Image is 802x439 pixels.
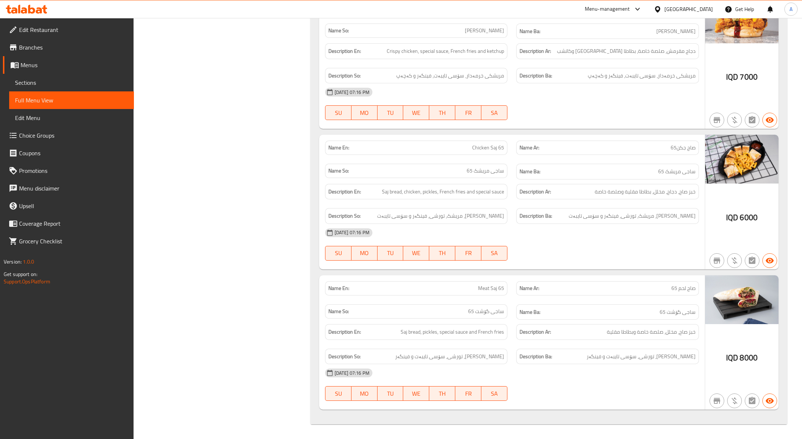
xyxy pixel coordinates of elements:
span: مریشکی خرمەدار، سۆسی تایبەت، فینگەر و کەچەپ [588,71,696,80]
button: FR [455,386,481,401]
span: Choice Groups [19,131,128,140]
span: Full Menu View [15,96,128,105]
button: TH [429,246,455,261]
a: Upsell [3,197,134,215]
button: SA [481,246,507,261]
div: [GEOGRAPHIC_DATA] [664,5,713,13]
a: Menu disclaimer [3,179,134,197]
button: WE [403,246,429,261]
button: Not branch specific item [710,253,724,268]
a: Edit Restaurant [3,21,134,39]
img: %D8%B5%D8%A7%D8%AC_%D9%84%D8%AD%D9%8565638958072109768793.jpg [705,275,779,324]
span: 8000 [740,351,758,365]
span: TH [432,388,452,399]
span: IQD [726,210,738,225]
button: WE [403,386,429,401]
button: Not has choices [745,113,759,127]
strong: Name So: [328,308,349,315]
a: Coupons [3,144,134,162]
span: Promotions [19,166,128,175]
span: Upsell [19,202,128,210]
button: Purchased item [727,253,742,268]
span: TU [380,388,401,399]
strong: Name En: [328,284,349,292]
strong: Description So: [328,211,361,221]
a: Branches [3,39,134,56]
span: SU [328,248,349,258]
strong: Description En: [328,187,361,196]
button: Not has choices [745,393,759,408]
a: Full Menu View [9,91,134,109]
button: SU [325,246,351,261]
span: صاج جكن65 [671,144,696,152]
span: Get support on: [4,269,37,279]
span: Meat Saj 65 [478,284,504,292]
span: Saj bread, pickles, special sauce and French fries [401,327,504,337]
button: SU [325,105,351,120]
strong: Description En: [328,47,361,56]
span: Chicken Saj 65 [472,144,504,152]
span: SA [484,108,504,118]
span: [DATE] 07:16 PM [332,89,372,96]
strong: Description So: [328,71,361,80]
span: Menu disclaimer [19,184,128,193]
span: TH [432,248,452,258]
strong: Name Ar: [520,284,539,292]
span: ساجی مریشک 65 [658,167,696,176]
span: Saj bread, chicken, pickles, French fries and special sauce [382,187,504,196]
span: SA [484,388,504,399]
span: TU [380,248,401,258]
span: FR [458,388,478,399]
a: Grocery Checklist [3,232,134,250]
strong: Name Ba: [520,167,540,176]
span: ساجی گۆشت 65 [660,308,696,317]
button: Available [762,113,777,127]
span: [PERSON_NAME] [656,27,696,36]
span: نانی ساج، تورشی، سۆسی تایبەت و فینگەر [395,352,504,361]
span: IQD [726,351,738,365]
span: نانی ساج، مریشک، تورشی، فینگەر و سۆسی تایبەت [569,211,696,221]
button: TU [378,386,404,401]
strong: Description So: [328,352,361,361]
span: TU [380,108,401,118]
strong: Name En: [328,144,349,152]
strong: Description Ar: [520,327,551,337]
span: TH [432,108,452,118]
button: MO [351,246,378,261]
span: Version: [4,257,22,266]
button: Not branch specific item [710,113,724,127]
a: Choice Groups [3,127,134,144]
button: FR [455,246,481,261]
span: [PERSON_NAME] [465,27,504,35]
a: Menus [3,56,134,74]
span: نانی ساج، تورشی، سۆسی تایبەت و فینگەر [587,352,696,361]
button: TH [429,105,455,120]
a: Sections [9,74,134,91]
button: TU [378,105,404,120]
strong: Name Ba: [520,27,540,36]
button: SA [481,105,507,120]
button: FR [455,105,481,120]
button: Not branch specific item [710,393,724,408]
span: SA [484,248,504,258]
div: Menu-management [585,5,630,14]
span: خبز صاج، دجاج، مخلل، بطاطا مقلية وصلصة خاصة [595,187,696,196]
span: SU [328,108,349,118]
button: MO [351,386,378,401]
strong: Description En: [328,327,361,337]
span: Edit Menu [15,113,128,122]
strong: Name So: [328,167,349,175]
strong: Description Ar: [520,187,551,196]
span: FR [458,248,478,258]
button: SU [325,386,351,401]
span: Grocery Checklist [19,237,128,246]
button: TH [429,386,455,401]
span: Coupons [19,149,128,157]
button: Available [762,253,777,268]
span: FR [458,108,478,118]
a: Support.OpsPlatform [4,277,50,286]
button: TU [378,246,404,261]
span: Crispy chicken, special sauce, French fries and ketchup [387,47,504,56]
span: [DATE] 07:16 PM [332,229,372,236]
span: ساجی مریشک 65 [467,167,504,175]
